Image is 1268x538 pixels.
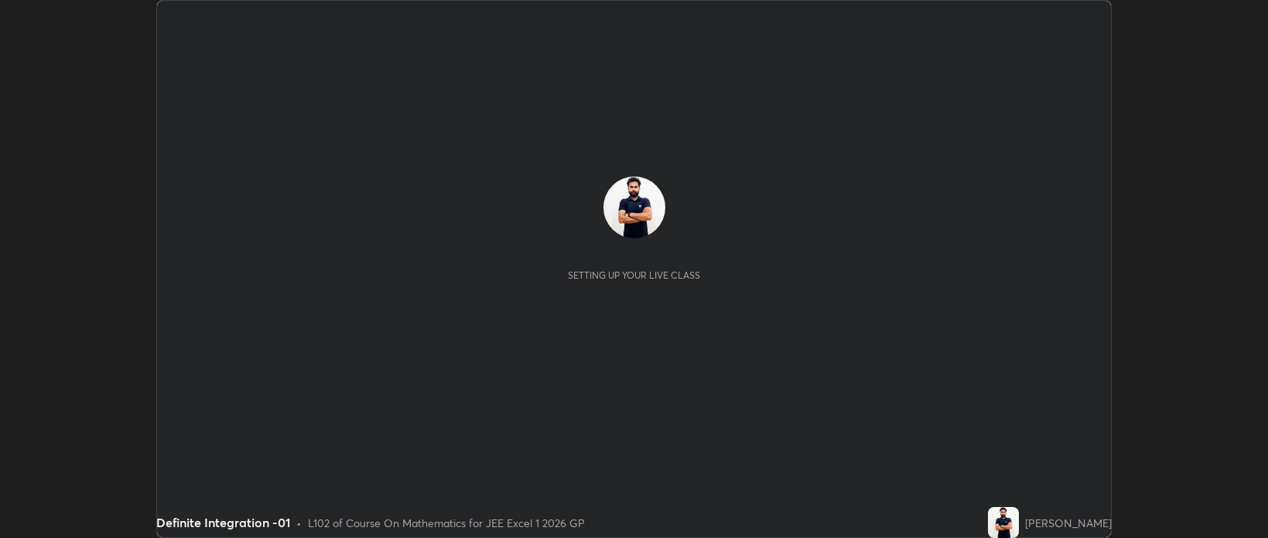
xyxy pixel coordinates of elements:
[156,513,290,532] div: Definite Integration -01
[1025,515,1112,531] div: [PERSON_NAME]
[296,515,302,531] div: •
[308,515,585,531] div: L102 of Course On Mathematics for JEE Excel 1 2026 GP
[603,176,665,238] img: c762b1e83f204c718afb845cbc6a9ba5.jpg
[568,269,700,281] div: Setting up your live class
[988,507,1019,538] img: c762b1e83f204c718afb845cbc6a9ba5.jpg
